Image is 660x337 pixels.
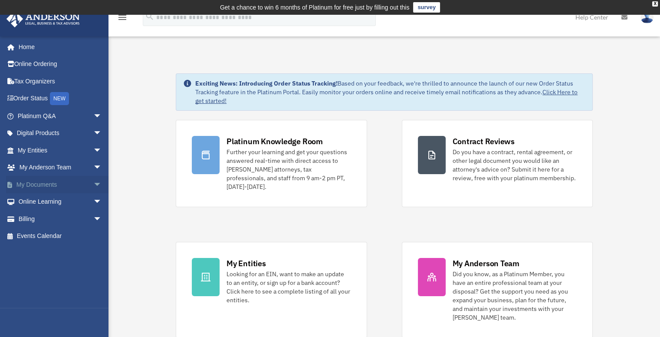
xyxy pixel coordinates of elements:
a: My Documentsarrow_drop_down [6,176,115,193]
span: arrow_drop_down [93,176,111,194]
a: survey [413,2,440,13]
div: Based on your feedback, we're thrilled to announce the launch of our new Order Status Tracking fe... [195,79,585,105]
span: arrow_drop_down [93,159,111,177]
div: close [652,1,658,7]
a: Click Here to get started! [195,88,578,105]
a: Platinum Knowledge Room Further your learning and get your questions answered real-time with dire... [176,120,367,207]
div: Contract Reviews [453,136,515,147]
strong: Exciting News: Introducing Order Status Tracking! [195,79,338,87]
div: Further your learning and get your questions answered real-time with direct access to [PERSON_NAM... [227,148,351,191]
img: User Pic [640,11,653,23]
div: Get a chance to win 6 months of Platinum for free just by filling out this [220,2,410,13]
span: arrow_drop_down [93,125,111,142]
i: menu [117,12,128,23]
a: Platinum Q&Aarrow_drop_down [6,107,115,125]
div: My Anderson Team [453,258,519,269]
a: Billingarrow_drop_down [6,210,115,228]
div: My Entities [227,258,266,269]
a: Tax Organizers [6,73,115,90]
a: My Entitiesarrow_drop_down [6,142,115,159]
span: arrow_drop_down [93,210,111,228]
a: Digital Productsarrow_drop_down [6,125,115,142]
a: Events Calendar [6,228,115,245]
a: Contract Reviews Do you have a contract, rental agreement, or other legal document you would like... [402,120,593,207]
div: Do you have a contract, rental agreement, or other legal document you would like an attorney's ad... [453,148,577,182]
div: Looking for an EIN, want to make an update to an entity, or sign up for a bank account? Click her... [227,270,351,304]
span: arrow_drop_down [93,193,111,211]
a: menu [117,15,128,23]
a: Online Ordering [6,56,115,73]
a: My Anderson Teamarrow_drop_down [6,159,115,176]
div: Platinum Knowledge Room [227,136,323,147]
span: arrow_drop_down [93,142,111,159]
i: search [145,12,154,21]
a: Online Learningarrow_drop_down [6,193,115,211]
a: Order StatusNEW [6,90,115,108]
div: NEW [50,92,69,105]
div: Did you know, as a Platinum Member, you have an entire professional team at your disposal? Get th... [453,270,577,322]
img: Anderson Advisors Platinum Portal [4,10,82,27]
span: arrow_drop_down [93,107,111,125]
a: Home [6,38,111,56]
